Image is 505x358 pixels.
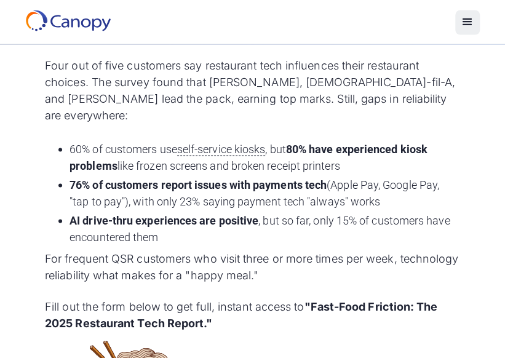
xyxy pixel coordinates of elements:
[455,10,480,34] div: menu
[70,140,460,173] li: 60% of customers use , but like frozen screens and broken receipt printers
[70,212,460,245] li: , but so far, only 15% of customers have encountered them
[70,176,460,209] li: (Apple Pay, Google Pay, "tap to pay"), with only 23% saying payment tech "always" works
[45,250,460,283] p: For frequent QSR customers who visit three or more times per week, technology reliability what ma...
[177,142,266,156] span: self-service kiosks
[70,213,258,226] strong: AI drive-thru experiences are positive
[70,178,327,191] strong: 76% of customers report issues with payments tech
[45,298,460,331] p: Fill out the form below to get full, instant access to
[45,57,460,123] p: Four out of five customers say restaurant tech influences their restaurant choices. The survey fo...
